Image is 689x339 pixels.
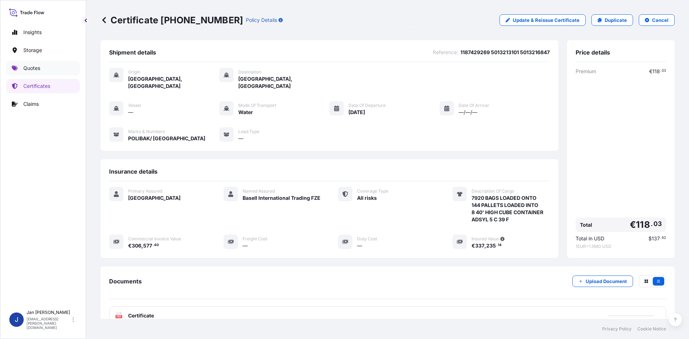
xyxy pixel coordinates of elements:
[23,83,50,90] p: Certificates
[238,129,259,135] span: Load Type
[460,49,550,56] span: 1187429269 5013213101 5013216847
[637,326,666,332] a: Cookie Notice
[459,103,489,108] span: Date of Arrival
[6,25,80,39] a: Insights
[243,194,320,202] span: Basell International Trading FZE
[513,17,580,24] p: Update & Reissue Certificate
[6,43,80,57] a: Storage
[484,243,486,248] span: ,
[128,188,162,194] span: Primary Assured
[357,236,377,242] span: Duty Cost
[475,243,484,248] span: 337
[472,236,499,242] span: Insured Value
[580,221,592,229] span: Total
[15,316,18,323] span: J
[238,69,261,75] span: Destination
[23,65,40,72] p: Quotes
[153,244,154,246] span: .
[23,100,39,108] p: Claims
[433,49,458,56] span: Reference :
[109,49,156,56] span: Shipment details
[496,244,497,246] span: .
[653,222,662,226] span: 03
[459,109,477,116] span: —/—/—
[348,109,365,116] span: [DATE]
[243,188,275,194] span: Named Assured
[605,17,627,24] p: Duplicate
[128,103,141,108] span: Vessel
[572,276,633,287] button: Upload Document
[238,75,329,90] span: [GEOGRAPHIC_DATA], [GEOGRAPHIC_DATA]
[154,244,159,246] span: 40
[660,70,661,72] span: .
[6,61,80,75] a: Quotes
[586,278,627,285] p: Upload Document
[6,79,80,93] a: Certificates
[243,242,248,249] span: —
[128,109,133,116] span: —
[576,235,604,242] span: Total in USD
[486,243,496,248] span: 235
[100,14,243,26] p: Certificate [PHONE_NUMBER]
[132,243,141,248] span: 306
[500,14,586,26] a: Update & Reissue Certificate
[472,243,475,248] span: €
[238,109,253,116] span: Water
[27,310,71,315] p: Jan [PERSON_NAME]
[128,69,140,75] span: Origin
[652,236,660,241] span: 137
[652,69,660,74] span: 118
[576,244,666,249] span: 1 EUR = 1.1660 USD
[143,243,152,248] span: 577
[498,244,502,246] span: 14
[639,14,675,26] button: Cancel
[630,220,636,229] span: €
[602,326,632,332] a: Privacy Policy
[576,68,596,75] span: Premium
[348,103,386,108] span: Date of Departure
[660,237,661,239] span: .
[117,315,121,318] text: PDF
[109,168,158,175] span: Insurance details
[128,75,219,90] span: [GEOGRAPHIC_DATA], [GEOGRAPHIC_DATA]
[662,237,666,239] span: 62
[141,243,143,248] span: ,
[109,278,142,285] span: Documents
[128,135,205,142] span: POLIBAK/ [GEOGRAPHIC_DATA]
[648,236,652,241] span: $
[23,47,42,54] p: Storage
[238,135,243,142] span: —
[662,70,666,72] span: 03
[472,188,514,194] span: Description Of Cargo
[357,194,377,202] span: All risks
[651,222,653,226] span: .
[591,14,633,26] a: Duplicate
[6,97,80,111] a: Claims
[238,103,276,108] span: Mode of Transport
[128,194,181,202] span: [GEOGRAPHIC_DATA]
[246,17,277,24] p: Policy Details
[357,242,362,249] span: —
[652,17,669,24] p: Cancel
[23,29,42,36] p: Insights
[472,194,543,223] span: 7920 BAGS LOADED ONTO 144 PALLETS LOADED INTO 8 40' HIGH CUBE CONTAINER ADSYL 5 C 39 F
[649,69,652,74] span: €
[636,220,650,229] span: 118
[128,243,132,248] span: €
[128,236,181,242] span: Commercial Invoice Value
[128,129,165,135] span: Marks & Numbers
[576,49,610,56] span: Price details
[128,312,154,319] span: Certificate
[243,236,267,242] span: Freight Cost
[357,188,388,194] span: Coverage Type
[27,317,71,330] p: [EMAIL_ADDRESS][PERSON_NAME][DOMAIN_NAME]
